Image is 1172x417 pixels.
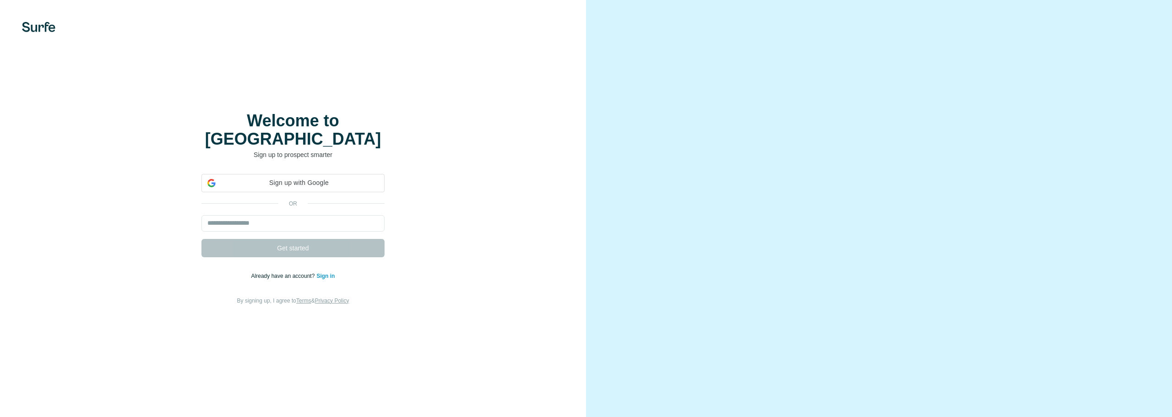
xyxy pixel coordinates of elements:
a: Terms [296,298,311,304]
a: Sign in [316,273,335,279]
p: or [278,200,308,208]
a: Privacy Policy [315,298,349,304]
div: Sign up with Google [201,174,385,192]
span: By signing up, I agree to & [237,298,349,304]
span: Already have an account? [251,273,317,279]
span: Sign up with Google [219,178,379,188]
img: Surfe's logo [22,22,55,32]
h1: Welcome to [GEOGRAPHIC_DATA] [201,112,385,148]
p: Sign up to prospect smarter [201,150,385,159]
